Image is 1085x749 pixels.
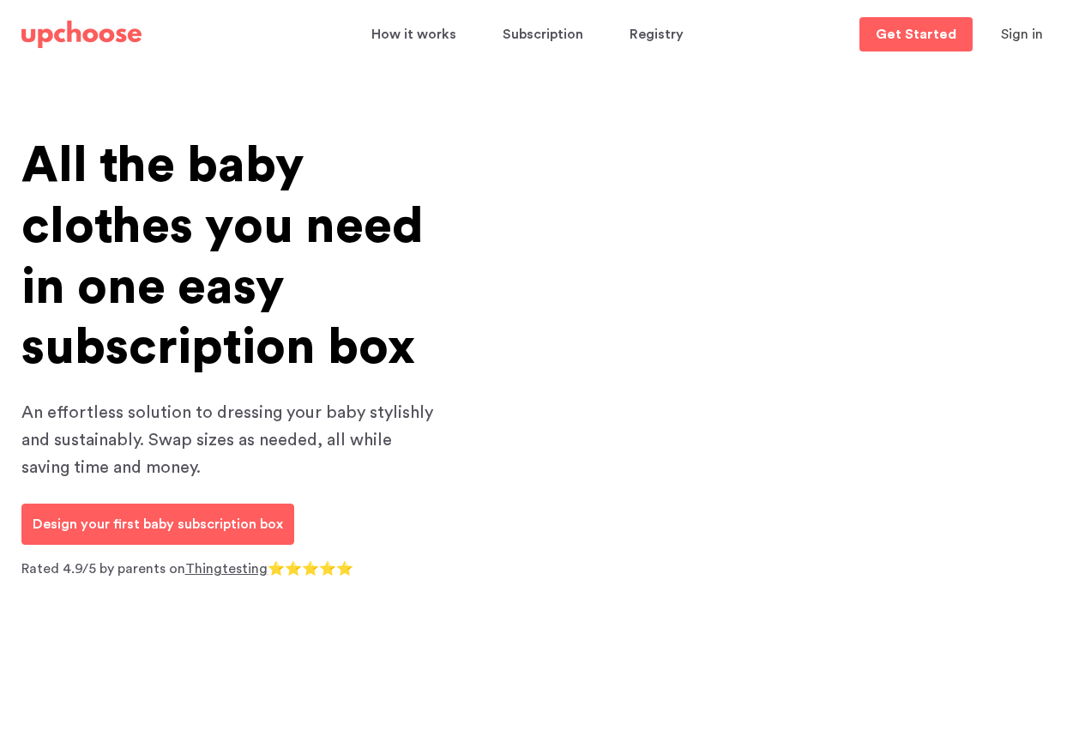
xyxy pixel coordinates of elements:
[859,17,973,51] a: Get Started
[371,18,456,51] span: How it works
[21,504,294,545] a: Design your first baby subscription box
[21,562,185,576] span: Rated 4.9/5 by parents on
[630,18,689,51] a: Registry
[503,18,588,51] a: Subscription
[503,18,583,51] span: Subscription
[876,27,956,41] p: Get Started
[21,17,142,52] a: UpChoose
[21,21,142,48] img: UpChoose
[371,18,461,51] a: How it works
[268,562,353,576] span: ⭐⭐⭐⭐⭐
[630,18,684,51] span: Registry
[33,514,283,535] p: Design your first baby subscription box
[21,141,424,372] span: All the baby clothes you need in one easy subscription box
[185,562,268,576] a: Thingtesting
[980,17,1064,51] button: Sign in
[21,399,433,481] p: An effortless solution to dressing your baby stylishly and sustainably. Swap sizes as needed, all...
[1001,27,1043,41] span: Sign in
